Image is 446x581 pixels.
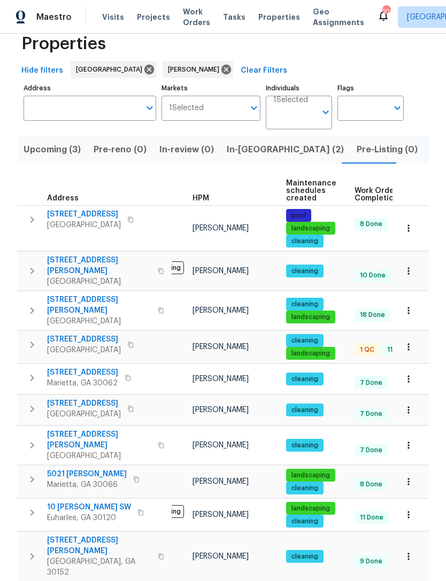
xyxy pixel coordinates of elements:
[287,313,334,322] span: landscaping
[287,484,322,493] span: cleaning
[227,142,344,157] span: In-[GEOGRAPHIC_DATA] (2)
[390,100,405,115] button: Open
[355,187,422,202] span: Work Order Completion
[287,471,334,480] span: landscaping
[287,237,322,246] span: cleaning
[47,345,121,355] span: [GEOGRAPHIC_DATA]
[356,378,387,388] span: 7 Done
[47,276,151,287] span: [GEOGRAPHIC_DATA]
[159,142,214,157] span: In-review (0)
[356,311,389,320] span: 18 Done
[47,556,151,578] span: [GEOGRAPHIC_DATA], GA 30152
[47,535,151,556] span: [STREET_ADDRESS][PERSON_NAME]
[266,85,332,91] label: Individuals
[193,224,249,232] span: [PERSON_NAME]
[287,406,322,415] span: cleaning
[287,300,322,309] span: cleaning
[287,336,322,345] span: cleaning
[258,12,300,22] span: Properties
[356,271,390,280] span: 10 Done
[193,478,249,485] span: [PERSON_NAME]
[47,513,131,523] span: Euharlee, GA 30120
[71,61,156,78] div: [GEOGRAPHIC_DATA]
[47,409,121,420] span: [GEOGRAPHIC_DATA]
[318,105,333,120] button: Open
[47,295,151,316] span: [STREET_ADDRESS][PERSON_NAME]
[21,64,63,78] span: Hide filters
[163,61,233,78] div: [PERSON_NAME]
[236,61,291,81] button: Clear Filters
[47,398,121,409] span: [STREET_ADDRESS]
[287,552,322,561] span: cleaning
[47,429,151,451] span: [STREET_ADDRESS][PERSON_NAME]
[193,375,249,383] span: [PERSON_NAME]
[356,409,387,419] span: 7 Done
[183,6,210,28] span: Work Orders
[162,85,261,91] label: Markets
[47,334,121,345] span: [STREET_ADDRESS]
[287,517,322,526] span: cleaning
[193,195,209,202] span: HPM
[241,64,287,78] span: Clear Filters
[24,142,81,157] span: Upcoming (3)
[223,13,245,21] span: Tasks
[47,451,151,461] span: [GEOGRAPHIC_DATA]
[357,142,418,157] span: Pre-Listing (0)
[287,349,334,358] span: landscaping
[36,12,72,22] span: Maestro
[193,511,249,518] span: [PERSON_NAME]
[287,224,334,233] span: landscaping
[193,441,249,449] span: [PERSON_NAME]
[47,378,118,389] span: Marietta, GA 30062
[47,367,118,378] span: [STREET_ADDRESS]
[382,6,390,17] div: 106
[193,267,249,275] span: [PERSON_NAME]
[169,104,204,113] span: 1 Selected
[247,100,262,115] button: Open
[287,504,334,513] span: landscaping
[356,557,387,566] span: 9 Done
[47,255,151,276] span: [STREET_ADDRESS][PERSON_NAME]
[24,85,156,91] label: Address
[313,6,364,28] span: Geo Assignments
[356,220,387,229] span: 8 Done
[287,211,310,220] span: pool
[273,96,308,105] span: 1 Selected
[287,441,322,450] span: cleaning
[193,307,249,314] span: [PERSON_NAME]
[193,553,249,560] span: [PERSON_NAME]
[193,343,249,351] span: [PERSON_NAME]
[193,406,249,414] span: [PERSON_NAME]
[356,446,387,455] span: 7 Done
[137,12,170,22] span: Projects
[142,100,157,115] button: Open
[168,64,224,75] span: [PERSON_NAME]
[94,142,147,157] span: Pre-reno (0)
[47,316,151,327] span: [GEOGRAPHIC_DATA]
[356,513,388,522] span: 11 Done
[286,180,336,202] span: Maintenance schedules created
[356,345,379,354] span: 1 QC
[102,12,124,22] span: Visits
[17,61,67,81] button: Hide filters
[47,469,127,479] span: 5021 [PERSON_NAME]
[47,220,121,230] span: [GEOGRAPHIC_DATA]
[76,64,147,75] span: [GEOGRAPHIC_DATA]
[337,85,404,91] label: Flags
[356,480,387,489] span: 8 Done
[287,267,322,276] span: cleaning
[47,209,121,220] span: [STREET_ADDRESS]
[21,38,106,49] span: Properties
[47,479,127,490] span: Marietta, GA 30066
[383,345,415,354] span: 11 Done
[287,375,322,384] span: cleaning
[47,502,131,513] span: 10 [PERSON_NAME] SW
[47,195,79,202] span: Address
